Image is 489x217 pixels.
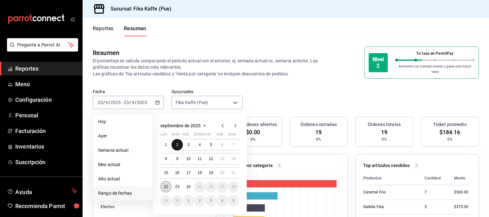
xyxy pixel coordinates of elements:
[93,48,119,58] div: Resumen
[7,38,78,52] button: Pregunta a Parrot AI
[209,185,213,189] abbr: 26 de septiembre de 2025
[171,139,183,150] button: 2 de septiembre de 2025
[171,195,183,206] button: 30 de septiembre de 2025
[217,153,228,164] button: 13 de septiembre de 2025
[15,95,77,104] span: Configuración
[160,132,167,139] abbr: lunes
[131,100,135,105] input: --
[228,181,239,192] button: 28 de septiembre de 2025
[183,195,194,206] button: 1 de octubre de 2025
[101,204,158,210] div: Efectivo
[15,202,77,210] span: Recomienda Parrot
[171,89,243,94] label: Sucursales
[108,100,110,105] span: /
[194,132,231,139] abbr: jueves
[183,132,189,139] abbr: miércoles
[183,181,194,192] button: 24 de septiembre de 2025
[183,167,194,178] button: 17 de septiembre de 2025
[171,167,183,178] button: 16 de septiembre de 2025
[454,190,471,195] div: $560.00
[175,199,179,203] abbr: 30 de septiembre de 2025
[198,171,202,175] abbr: 18 de septiembre de 2025
[395,64,475,74] p: Aumenta tus transacciones y gana una mejor tasa
[363,190,414,195] div: Caramel Frio
[171,132,179,139] abbr: martes
[363,171,419,185] th: Productos
[210,199,212,203] abbr: 3 de octubre de 2025
[93,25,114,36] button: Reportes
[98,133,147,139] span: Ayer
[220,185,224,189] abbr: 27 de septiembre de 2025
[194,167,205,178] button: 18 de septiembre de 2025
[205,153,217,164] button: 12 de septiembre de 2025
[186,185,191,189] abbr: 24 de septiembre de 2025
[210,143,212,147] abbr: 5 de septiembre de 2025
[419,171,449,185] th: Cantidad
[110,100,121,105] input: ----
[205,139,217,150] button: 5 de septiembre de 2025
[232,143,235,147] abbr: 7 de septiembre de 2025
[220,157,224,161] abbr: 13 de septiembre de 2025
[439,128,460,136] span: $184.16
[160,167,171,178] button: 15 de septiembre de 2025
[369,53,388,72] div: Nivel 2
[194,153,205,164] button: 11 de septiembre de 2025
[199,199,201,203] abbr: 2 de octubre de 2025
[93,58,318,77] p: El porcentaje se calcula comparando el período actual con el anterior, ej. semana actual vs. sema...
[165,157,167,161] abbr: 8 de septiembre de 2025
[217,139,228,150] button: 6 de septiembre de 2025
[205,195,217,206] button: 3 de octubre de 2025
[171,153,183,164] button: 9 de septiembre de 2025
[164,199,168,203] abbr: 29 de septiembre de 2025
[217,195,228,206] button: 4 de octubre de 2025
[186,157,191,161] abbr: 10 de septiembre de 2025
[232,199,235,203] abbr: 5 de octubre de 2025
[381,128,387,136] span: 19
[194,139,205,150] button: 4 de septiembre de 2025
[15,111,77,120] span: Personal
[105,5,171,13] h3: Sucursal: Fika Kaffe (Pue)
[209,157,213,161] abbr: 12 de septiembre de 2025
[176,143,178,147] abbr: 2 de septiembre de 2025
[124,25,146,36] button: Resumen
[171,181,183,192] button: 23 de septiembre de 2025
[231,185,236,189] abbr: 28 de septiembre de 2025
[160,123,201,128] span: septiembre de 2025
[98,147,147,154] span: Semana actual
[160,195,171,206] button: 29 de septiembre de 2025
[176,157,178,161] abbr: 9 de septiembre de 2025
[70,17,75,22] button: open_drawer_menu
[165,143,167,147] abbr: 1 de septiembre de 2025
[15,64,77,73] span: Reportes
[186,171,191,175] abbr: 17 de septiembre de 2025
[137,100,147,105] input: ----
[221,143,223,147] abbr: 6 de septiembre de 2025
[198,157,202,161] abbr: 11 de septiembre de 2025
[217,181,228,192] button: 27 de septiembre de 2025
[15,158,77,166] span: Suscripción
[363,204,414,210] div: Galleta Fika
[135,100,137,105] span: /
[175,185,179,189] abbr: 23 de septiembre de 2025
[315,128,322,136] span: 19
[395,51,475,56] p: Tu tasa en ParrotPay
[425,190,444,195] div: 7
[220,171,224,175] abbr: 20 de septiembre de 2025
[454,204,471,210] div: $375.00
[15,142,77,151] span: Inventarios
[368,121,401,128] h3: Órdenes totales
[17,42,68,48] span: Pregunta a Parrot AI
[124,100,129,105] input: --
[209,171,213,175] abbr: 19 de septiembre de 2025
[425,204,444,210] div: 5
[205,181,217,192] button: 26 de septiembre de 2025
[164,171,168,175] abbr: 15 de septiembre de 2025
[217,132,223,139] abbr: sábado
[98,190,147,197] span: Rango de fechas
[187,143,190,147] abbr: 3 de septiembre de 2025
[217,167,228,178] button: 20 de septiembre de 2025
[183,153,194,164] button: 10 de septiembre de 2025
[103,100,105,105] span: /
[160,181,171,192] button: 22 de septiembre de 2025
[160,153,171,164] button: 8 de septiembre de 2025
